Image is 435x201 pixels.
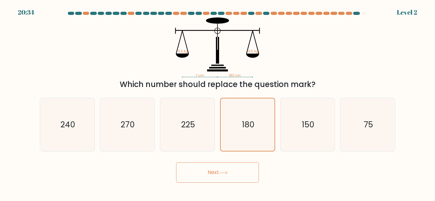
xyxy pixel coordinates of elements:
[248,49,258,54] tspan: 9.5 kg
[18,8,34,17] div: 20:34
[181,119,195,130] text: 225
[302,119,314,130] text: 150
[61,119,75,130] text: 240
[121,119,135,130] text: 270
[364,119,373,130] text: 75
[178,49,188,54] tspan: 9.5 kg
[397,8,417,17] div: Level 2
[229,73,241,78] tspan: 180 cm
[196,73,204,78] tspan: ? cm
[176,162,259,183] button: Next
[44,79,391,90] div: Which number should replace the question mark?
[242,119,254,130] text: 180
